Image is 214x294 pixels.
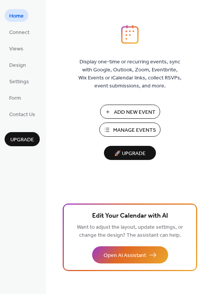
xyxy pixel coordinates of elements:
[77,222,183,241] span: Want to adjust the layout, update settings, or change the design? The assistant can help.
[92,246,168,263] button: Open AI Assistant
[99,123,160,137] button: Manage Events
[92,211,168,221] span: Edit Your Calendar with AI
[100,105,160,119] button: Add New Event
[5,132,40,146] button: Upgrade
[5,108,40,120] a: Contact Us
[121,25,139,44] img: logo_icon.svg
[9,78,29,86] span: Settings
[10,136,34,144] span: Upgrade
[5,42,28,55] a: Views
[5,58,31,71] a: Design
[104,252,146,260] span: Open AI Assistant
[9,29,29,37] span: Connect
[9,45,23,53] span: Views
[9,94,21,102] span: Form
[5,91,26,104] a: Form
[104,146,156,160] button: 🚀 Upgrade
[9,12,24,20] span: Home
[78,58,182,90] span: Display one-time or recurring events, sync with Google, Outlook, Zoom, Eventbrite, Wix Events or ...
[9,61,26,69] span: Design
[113,126,156,134] span: Manage Events
[109,149,151,159] span: 🚀 Upgrade
[114,108,156,116] span: Add New Event
[9,111,35,119] span: Contact Us
[5,9,28,22] a: Home
[5,26,34,38] a: Connect
[5,75,34,87] a: Settings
